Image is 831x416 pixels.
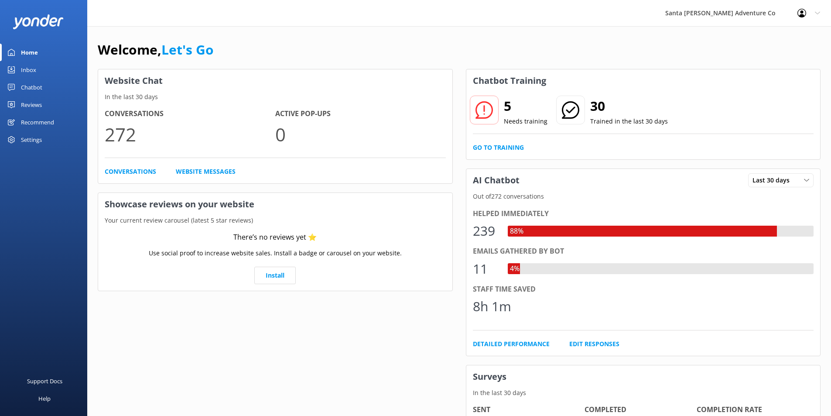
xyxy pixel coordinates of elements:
[98,216,452,225] p: Your current review carousel (latest 5 star reviews)
[473,220,499,241] div: 239
[590,96,668,117] h2: 30
[466,69,553,92] h3: Chatbot Training
[98,193,452,216] h3: Showcase reviews on your website
[21,79,42,96] div: Chatbot
[473,246,814,257] div: Emails gathered by bot
[161,41,214,58] a: Let's Go
[21,131,42,148] div: Settings
[508,226,526,237] div: 88%
[27,372,62,390] div: Support Docs
[275,120,446,149] p: 0
[38,390,51,407] div: Help
[254,267,296,284] a: Install
[21,113,54,131] div: Recommend
[466,192,821,201] p: Out of 272 conversations
[473,339,550,349] a: Detailed Performance
[466,169,526,192] h3: AI Chatbot
[13,14,63,29] img: yonder-white-logo.png
[508,263,522,275] div: 4%
[233,232,317,243] div: There’s no reviews yet ⭐
[504,96,547,117] h2: 5
[473,143,524,152] a: Go to Training
[590,117,668,126] p: Trained in the last 30 days
[697,404,809,416] h4: Completion Rate
[149,248,402,258] p: Use social proof to increase website sales. Install a badge or carousel on your website.
[105,108,275,120] h4: Conversations
[21,44,38,61] div: Home
[504,117,547,126] p: Needs training
[752,175,795,185] span: Last 30 days
[473,208,814,220] div: Helped immediately
[473,284,814,295] div: Staff time saved
[105,120,275,149] p: 272
[98,39,214,60] h1: Welcome,
[473,296,511,317] div: 8h 1m
[569,339,619,349] a: Edit Responses
[275,108,446,120] h4: Active Pop-ups
[21,61,36,79] div: Inbox
[585,404,697,416] h4: Completed
[98,69,452,92] h3: Website Chat
[176,167,236,176] a: Website Messages
[105,167,156,176] a: Conversations
[98,92,452,102] p: In the last 30 days
[473,404,585,416] h4: Sent
[473,258,499,279] div: 11
[21,96,42,113] div: Reviews
[466,365,821,388] h3: Surveys
[466,388,821,398] p: In the last 30 days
